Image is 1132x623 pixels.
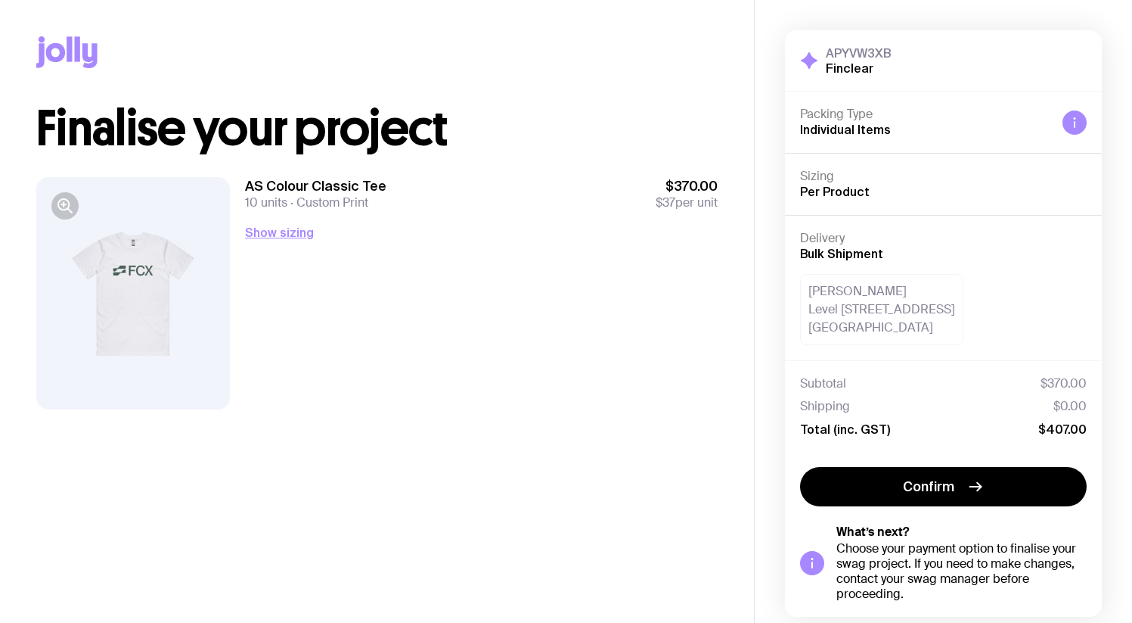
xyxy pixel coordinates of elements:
span: Total (inc. GST) [800,422,890,437]
span: $370.00 [656,177,718,195]
h3: APYVW3XB [826,45,891,61]
span: Individual Items [800,123,891,136]
div: Choose your payment option to finalise your swag project. If you need to make changes, contact yo... [836,541,1087,602]
span: 10 units [245,195,287,210]
span: Custom Print [287,195,368,210]
span: $407.00 [1038,422,1087,437]
span: Subtotal [800,376,846,391]
span: Shipping [800,399,850,414]
div: [PERSON_NAME] Level [STREET_ADDRESS] [GEOGRAPHIC_DATA] [800,274,963,345]
span: Bulk Shipment [800,247,883,260]
h2: Finclear [826,61,891,76]
h5: What’s next? [836,525,1087,540]
h4: Sizing [800,169,1087,184]
span: $37 [656,195,675,210]
h3: AS Colour Classic Tee [245,177,386,195]
h4: Packing Type [800,107,1050,122]
span: $370.00 [1041,376,1087,391]
span: Per Product [800,185,870,198]
span: $0.00 [1053,399,1087,414]
button: Show sizing [245,223,314,241]
span: Confirm [903,478,954,496]
span: per unit [656,195,718,210]
h4: Delivery [800,231,1087,246]
h1: Finalise your project [36,104,718,153]
button: Confirm [800,467,1087,506]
